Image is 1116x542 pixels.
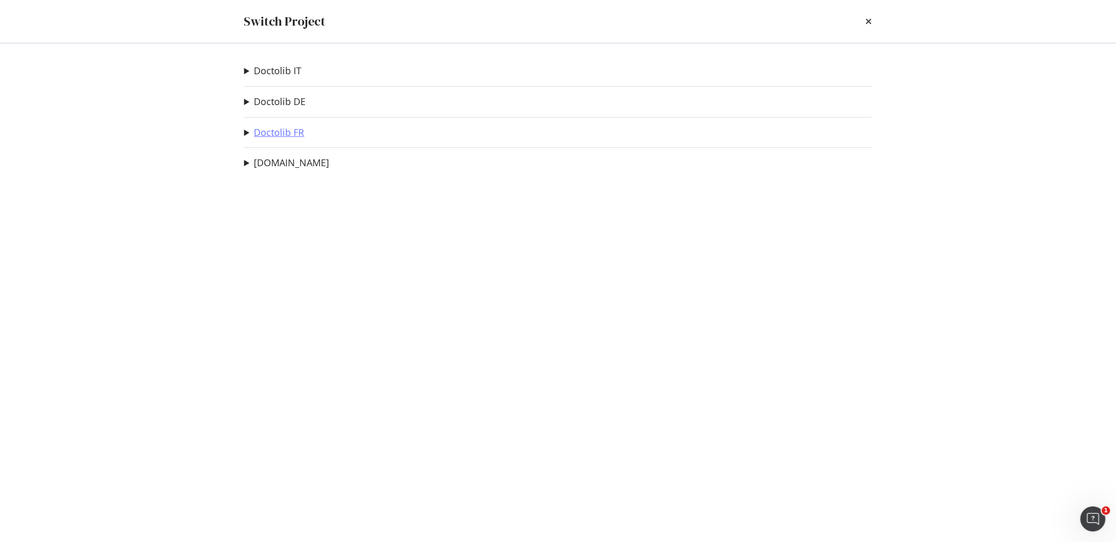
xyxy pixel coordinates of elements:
[244,126,305,140] summary: Doctolib FR
[1080,506,1106,532] iframe: Intercom live chat
[244,64,302,78] summary: Doctolib IT
[254,96,306,107] a: Doctolib DE
[244,95,306,109] summary: Doctolib DE
[1102,506,1110,515] span: 1
[254,157,330,168] a: [DOMAIN_NAME]
[254,127,305,138] a: Doctolib FR
[244,156,330,170] summary: [DOMAIN_NAME]
[244,13,326,30] div: Switch Project
[254,65,302,76] a: Doctolib IT
[866,13,872,30] div: times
